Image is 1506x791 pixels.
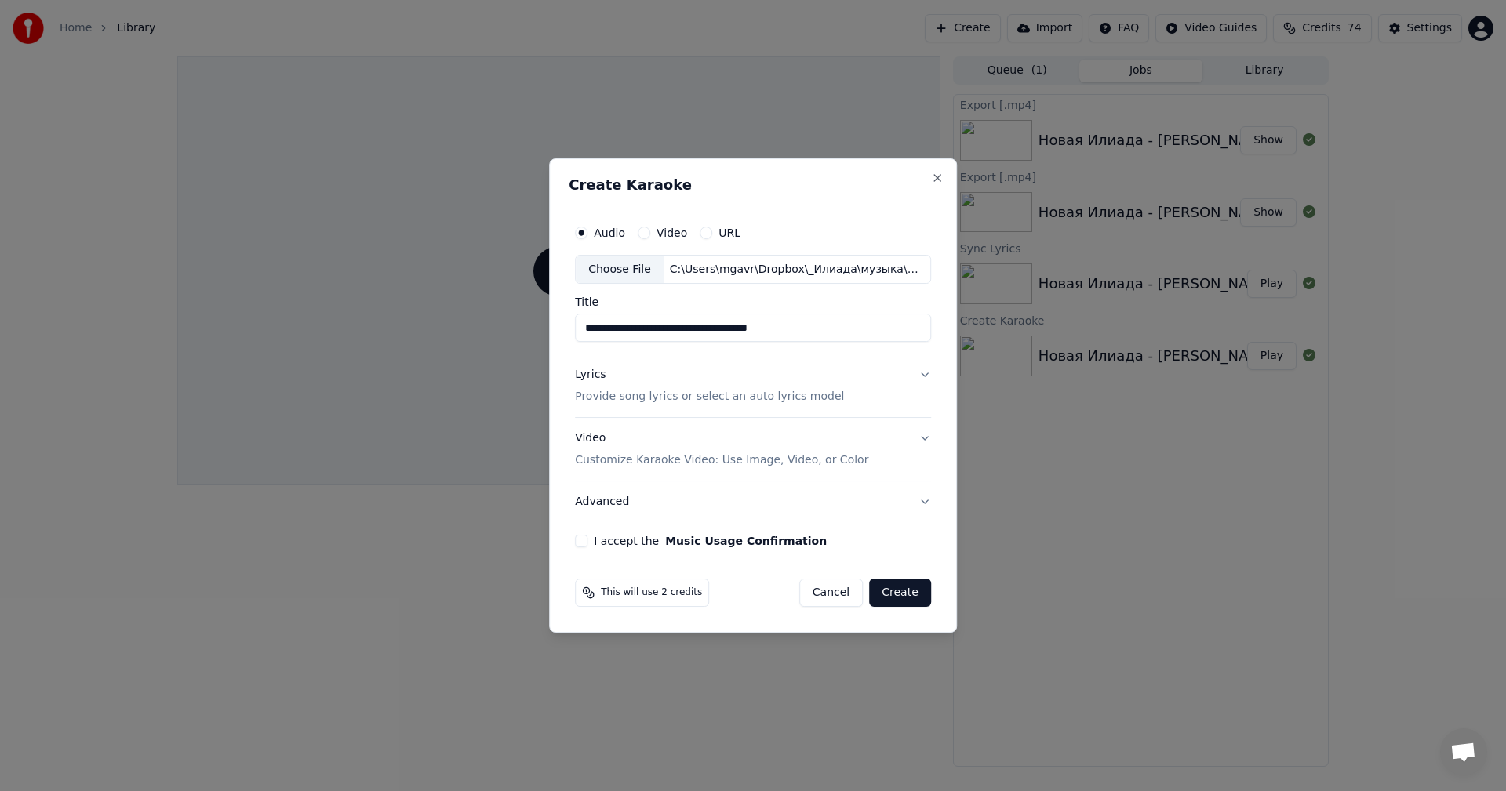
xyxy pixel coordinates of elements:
[657,227,687,238] label: Video
[575,297,931,308] label: Title
[575,390,844,405] p: Provide song lyrics or select an auto lyrics model
[594,227,625,238] label: Audio
[575,481,931,522] button: Advanced
[799,579,863,607] button: Cancel
[575,368,606,383] div: Lyrics
[601,586,702,599] span: This will use 2 credits
[665,535,827,546] button: I accept the
[569,178,937,192] h2: Create Karaoke
[575,355,931,418] button: LyricsProvide song lyrics or select an auto lyrics model
[575,452,868,468] p: Customize Karaoke Video: Use Image, Video, or Color
[664,262,930,278] div: C:\Users\mgavr\Dropbox\_Илиада\музыка\mp3\пародии\Мы гоплито-маршерито\Мы гоплито-маршерито парод...
[594,535,827,546] label: I accept the
[576,256,664,284] div: Choose File
[575,431,868,469] div: Video
[869,579,931,607] button: Create
[718,227,740,238] label: URL
[575,419,931,481] button: VideoCustomize Karaoke Video: Use Image, Video, or Color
